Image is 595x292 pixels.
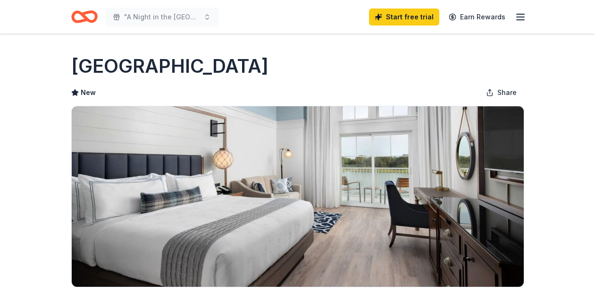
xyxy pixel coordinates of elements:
[369,9,439,26] a: Start free trial
[443,9,511,26] a: Earn Rewards
[81,87,96,98] span: New
[124,11,200,23] span: "A Night in the [GEOGRAPHIC_DATA]: The [PERSON_NAME] School Benefit Fundraiser"
[105,8,218,26] button: "A Night in the [GEOGRAPHIC_DATA]: The [PERSON_NAME] School Benefit Fundraiser"
[497,87,517,98] span: Share
[71,53,268,79] h1: [GEOGRAPHIC_DATA]
[72,106,524,287] img: Image for Beaufort Hotel
[71,6,98,28] a: Home
[478,83,524,102] button: Share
